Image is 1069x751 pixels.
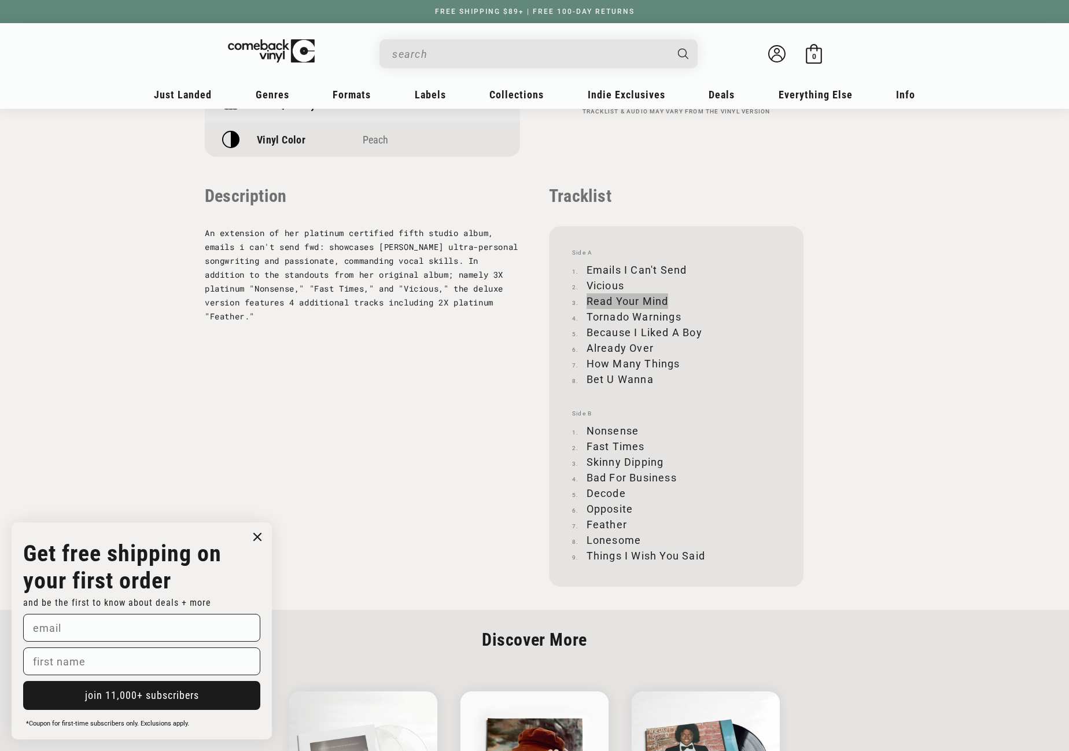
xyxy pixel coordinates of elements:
input: first name [23,647,260,675]
span: An extension of her platinum certified fifth studio album, emails i can't send fwd: showcases [PE... [205,227,518,322]
p: Tracklist [549,186,803,206]
span: Labels [415,89,446,101]
span: Formats [333,89,371,101]
li: Decode [572,485,780,501]
li: Things I Wish You Said [572,548,780,564]
li: Because I Liked A Boy [572,325,780,340]
li: Nonsense [572,423,780,439]
a: FREE SHIPPING $89+ | FREE 100-DAY RETURNS [423,8,646,16]
button: Search [668,39,699,68]
span: Side B [572,410,780,417]
span: Peach [363,134,389,146]
li: Vicious [572,278,780,293]
li: Tornado Warnings [572,309,780,325]
li: Fast Times [572,439,780,454]
li: Read Your Mind [572,293,780,309]
input: email [23,614,260,642]
li: Bad For Business [572,470,780,485]
button: join 11,000+ subscribers [23,681,260,710]
li: How Many Things [572,356,780,371]
p: Description [205,186,520,206]
li: Bet U Wanna [572,371,780,387]
li: Opposite [572,501,780,517]
li: Already Over [572,340,780,356]
span: Indie Exclusives [588,89,665,101]
span: Info [896,89,915,101]
input: When autocomplete results are available use up and down arrows to review and enter to select [392,42,666,66]
span: Genres [256,89,289,101]
button: Close dialog [249,528,266,546]
span: and be the first to know about deals + more [23,597,211,608]
div: Search [379,39,698,68]
li: Emails I Can't Send [572,262,780,278]
li: Feather [572,517,780,532]
strong: Get free shipping on your first order [23,540,222,594]
p: Vinyl Color [257,134,305,146]
span: Everything Else [779,89,853,101]
span: Side A [572,249,780,256]
span: Deals [709,89,735,101]
li: Skinny Dipping [572,454,780,470]
span: *Coupon for first-time subscribers only. Exclusions apply. [26,720,189,727]
span: Collections [489,89,544,101]
span: Just Landed [154,89,212,101]
li: Lonesome [572,532,780,548]
span: 0 [812,52,816,61]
